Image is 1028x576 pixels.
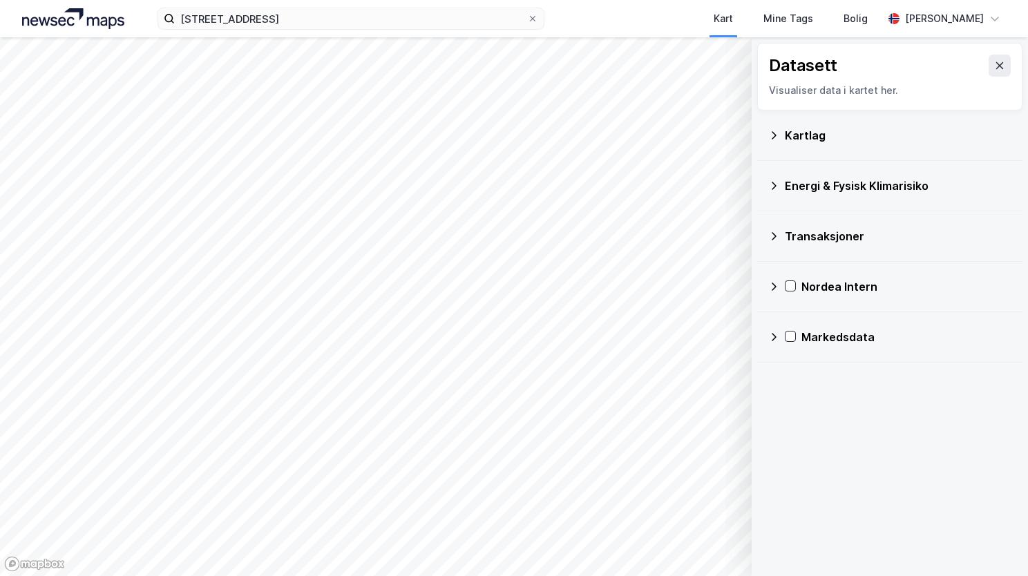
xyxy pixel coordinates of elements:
[175,8,527,29] input: Søk på adresse, matrikkel, gårdeiere, leietakere eller personer
[905,10,984,27] div: [PERSON_NAME]
[714,10,733,27] div: Kart
[769,55,837,77] div: Datasett
[763,10,813,27] div: Mine Tags
[22,8,124,29] img: logo.a4113a55bc3d86da70a041830d287a7e.svg
[785,228,1011,244] div: Transaksjoner
[959,510,1028,576] iframe: Chat Widget
[844,10,868,27] div: Bolig
[785,177,1011,194] div: Energi & Fysisk Klimarisiko
[4,556,65,572] a: Mapbox homepage
[769,82,1011,99] div: Visualiser data i kartet her.
[785,127,1011,144] div: Kartlag
[801,278,1011,295] div: Nordea Intern
[801,329,1011,345] div: Markedsdata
